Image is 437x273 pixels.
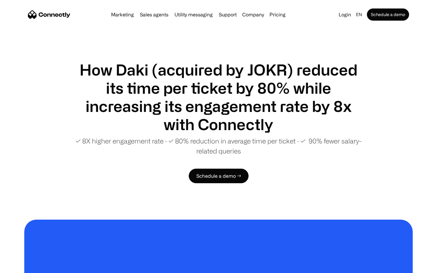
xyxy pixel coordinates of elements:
[336,10,354,19] a: Login
[189,169,249,183] a: Schedule a demo →
[216,12,239,17] a: Support
[267,12,288,17] a: Pricing
[356,10,362,19] div: en
[367,8,409,21] a: Schedule a demo
[12,262,36,271] ul: Language list
[73,61,364,133] h1: How Daki (acquired by JOKR) reduced its time per ticket by 80% while increasing its engagement ra...
[109,12,136,17] a: Marketing
[242,10,264,19] div: Company
[73,136,364,156] p: ✓ 8X higher engagement rate ∙ ✓ 80% reduction in average time per ticket ∙ ✓ 90% fewer salary-rel...
[137,12,171,17] a: Sales agents
[172,12,215,17] a: Utility messaging
[6,262,36,271] aside: Language selected: English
